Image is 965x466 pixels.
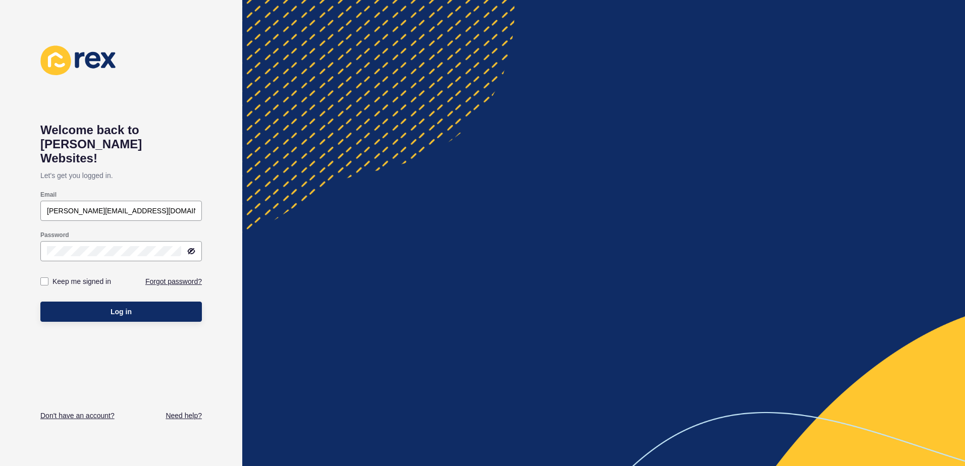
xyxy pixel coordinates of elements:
[145,276,202,286] a: Forgot password?
[166,411,202,421] a: Need help?
[40,123,202,165] h1: Welcome back to [PERSON_NAME] Websites!
[40,411,115,421] a: Don't have an account?
[40,231,69,239] label: Password
[40,165,202,186] p: Let's get you logged in.
[40,191,57,199] label: Email
[111,307,132,317] span: Log in
[52,276,111,286] label: Keep me signed in
[40,302,202,322] button: Log in
[47,206,195,216] input: e.g. name@company.com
